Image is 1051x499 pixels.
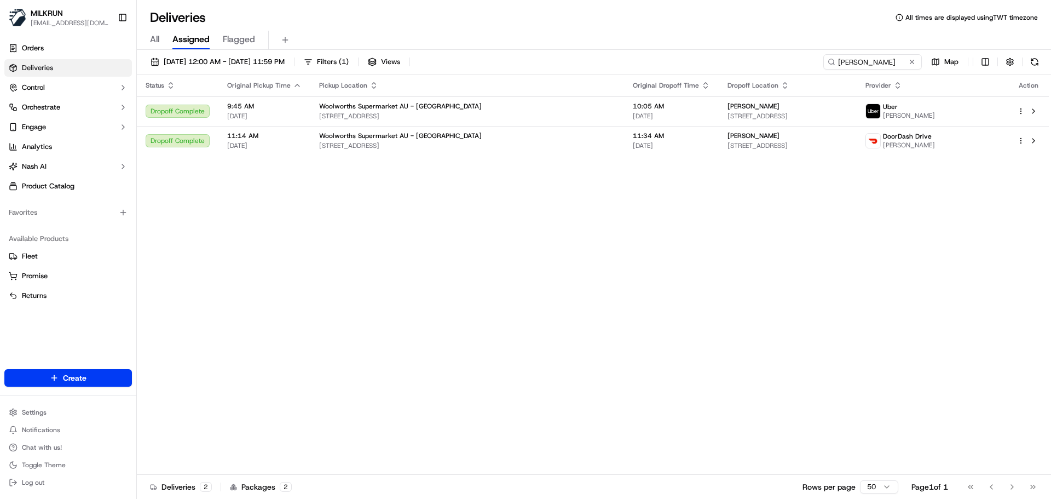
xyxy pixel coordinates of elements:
h1: Deliveries [150,9,206,26]
button: Promise [4,267,132,285]
span: [DATE] [633,112,710,121]
button: Refresh [1027,54,1042,70]
span: Pickup Location [319,81,367,90]
a: Returns [9,291,128,301]
div: Action [1017,81,1040,90]
span: Fleet [22,251,38,261]
button: Notifications [4,422,132,438]
span: Flagged [223,33,255,46]
span: Assigned [172,33,210,46]
span: Original Pickup Time [227,81,291,90]
button: Orchestrate [4,99,132,116]
span: Original Dropoff Time [633,81,699,90]
button: Settings [4,405,132,420]
span: [PERSON_NAME] [883,111,935,120]
div: 2 [200,482,212,492]
button: Nash AI [4,158,132,175]
button: Toggle Theme [4,457,132,473]
span: Control [22,83,45,93]
span: Woolworths Supermarket AU - [GEOGRAPHIC_DATA] [319,131,482,140]
a: Fleet [9,251,128,261]
span: Notifications [22,426,60,434]
div: Deliveries [150,481,212,492]
span: [DATE] [227,141,302,150]
span: Log out [22,478,44,487]
a: Promise [9,271,128,281]
div: 2 [280,482,292,492]
span: ( 1 ) [339,57,349,67]
span: Create [63,372,86,383]
button: [DATE] 12:00 AM - [DATE] 11:59 PM [146,54,290,70]
span: All times are displayed using TWT timezone [905,13,1038,22]
span: 9:45 AM [227,102,302,111]
span: Orchestrate [22,102,60,112]
img: uber-new-logo.jpeg [866,104,880,118]
a: Orders [4,39,132,57]
span: Toggle Theme [22,461,66,469]
a: Product Catalog [4,177,132,195]
span: Nash AI [22,162,47,171]
a: Analytics [4,138,132,156]
span: All [150,33,159,46]
button: Returns [4,287,132,305]
button: Control [4,79,132,96]
span: Promise [22,271,48,281]
div: Page 1 of 1 [911,481,948,492]
span: Settings [22,408,47,417]
div: Favorites [4,204,132,221]
span: Dropoff Location [727,81,778,90]
span: [STREET_ADDRESS] [727,141,848,150]
span: Engage [22,122,46,132]
button: Create [4,369,132,387]
span: [STREET_ADDRESS] [727,112,848,121]
span: [PERSON_NAME] [727,131,779,140]
span: Map [944,57,958,67]
button: Fleet [4,248,132,265]
span: [DATE] [227,112,302,121]
span: [STREET_ADDRESS] [319,112,615,121]
button: Views [363,54,405,70]
span: [DATE] [633,141,710,150]
span: Analytics [22,142,52,152]
div: Packages [230,481,292,492]
span: Deliveries [22,63,53,73]
span: 11:14 AM [227,131,302,140]
button: Map [926,54,963,70]
span: DoorDash Drive [883,132,932,141]
button: MILKRUNMILKRUN[EMAIL_ADDRESS][DOMAIN_NAME] [4,4,113,31]
span: Product Catalog [22,181,74,191]
img: MILKRUN [9,9,26,26]
span: 10:05 AM [633,102,710,111]
span: 11:34 AM [633,131,710,140]
span: [DATE] 12:00 AM - [DATE] 11:59 PM [164,57,285,67]
div: Available Products [4,230,132,248]
p: Rows per page [802,481,856,492]
input: Type to search [823,54,922,70]
span: Views [381,57,400,67]
span: Filters [317,57,349,67]
span: Chat with us! [22,443,62,452]
span: Status [146,81,164,90]
button: [EMAIL_ADDRESS][DOMAIN_NAME] [31,19,109,27]
span: [PERSON_NAME] [883,141,935,150]
a: Deliveries [4,59,132,77]
img: doordash_logo_v2.png [866,134,880,148]
button: Engage [4,118,132,136]
button: MILKRUN [31,8,63,19]
span: Returns [22,291,47,301]
span: Orders [22,43,44,53]
button: Chat with us! [4,440,132,455]
span: [STREET_ADDRESS] [319,141,615,150]
span: [PERSON_NAME] [727,102,779,111]
button: Filters(1) [299,54,354,70]
span: Provider [865,81,891,90]
span: Uber [883,102,898,111]
button: Log out [4,475,132,490]
span: Woolworths Supermarket AU - [GEOGRAPHIC_DATA] [319,102,482,111]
